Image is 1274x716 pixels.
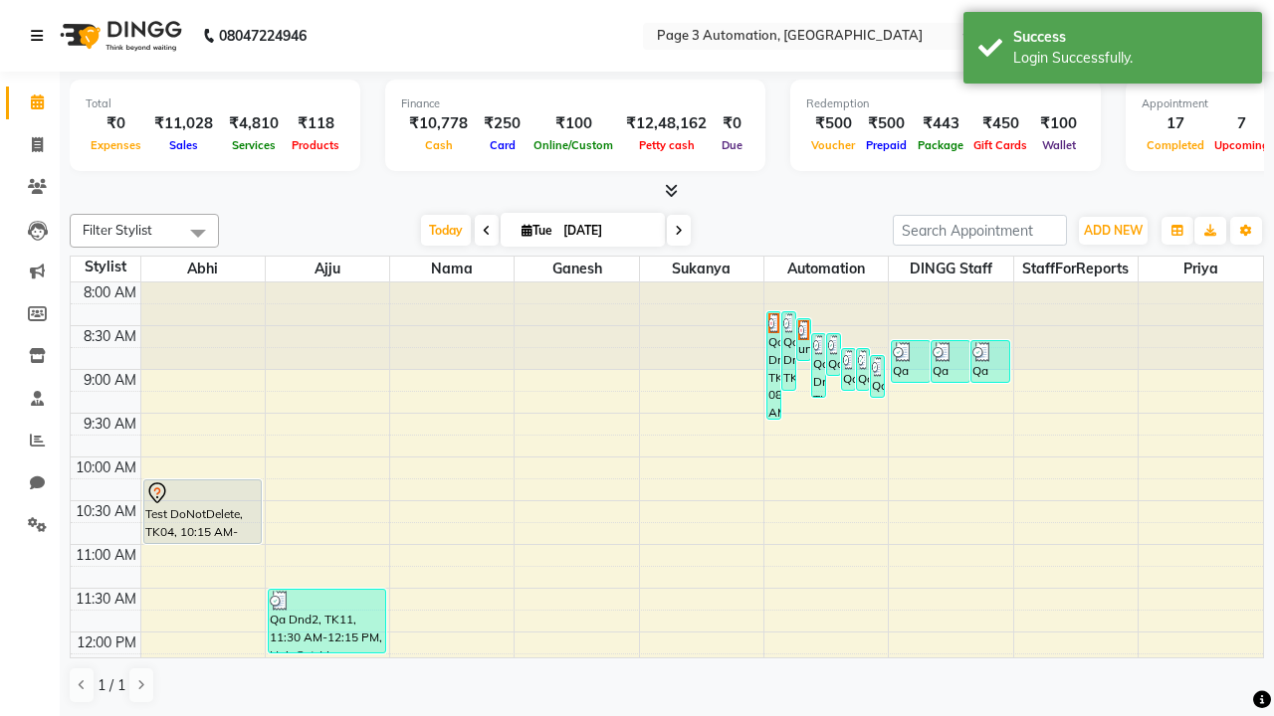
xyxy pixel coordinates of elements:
[529,112,618,135] div: ₹100
[80,414,140,435] div: 9:30 AM
[857,349,870,390] div: Qa Dnd2, TK26, 08:45 AM-09:15 AM, Hair Cut By Expert-Men
[141,257,265,281] span: Abhi
[72,545,140,566] div: 11:00 AM
[1142,138,1209,152] span: Completed
[1084,223,1143,238] span: ADD NEW
[219,8,307,64] b: 08047224946
[892,341,930,382] div: Qa Dnd2, TK21, 08:40 AM-09:10 AM, Hair Cut By Expert-Men
[80,282,140,303] div: 8:00 AM
[266,257,389,281] span: Ajju
[72,589,140,610] div: 11:30 AM
[227,138,281,152] span: Services
[144,480,261,543] div: Test DoNotDelete, TK04, 10:15 AM-11:00 AM, Hair Cut-Men
[860,112,913,135] div: ₹500
[812,334,825,397] div: Qa Dnd2, TK28, 08:35 AM-09:20 AM, Hair Cut-Men
[932,341,969,382] div: Qa Dnd2, TK22, 08:40 AM-09:10 AM, Hair Cut By Expert-Men
[871,356,884,397] div: Qa Dnd2, TK27, 08:50 AM-09:20 AM, Hair Cut By Expert-Men
[806,95,1085,112] div: Redemption
[517,223,557,238] span: Tue
[86,95,344,112] div: Total
[634,138,700,152] span: Petty cash
[1209,138,1274,152] span: Upcoming
[72,501,140,522] div: 10:30 AM
[71,257,140,277] div: Stylist
[913,138,968,152] span: Package
[72,457,140,478] div: 10:00 AM
[1139,257,1263,281] span: Priya
[861,138,912,152] span: Prepaid
[98,675,125,696] span: 1 / 1
[86,138,146,152] span: Expenses
[287,138,344,152] span: Products
[515,257,638,281] span: Ganesh
[717,138,747,152] span: Due
[73,632,140,653] div: 12:00 PM
[640,257,763,281] span: Sukanya
[51,8,187,64] img: logo
[221,112,287,135] div: ₹4,810
[889,257,1012,281] span: DINGG Staff
[1142,112,1209,135] div: 17
[842,349,855,390] div: Qa Dnd2, TK25, 08:45 AM-09:15 AM, Hair Cut By Expert-Men
[913,112,968,135] div: ₹443
[86,112,146,135] div: ₹0
[401,112,476,135] div: ₹10,778
[1013,48,1247,69] div: Login Successfully.
[1014,257,1138,281] span: StaffForReports
[146,112,221,135] div: ₹11,028
[782,312,795,390] div: Qa Dnd2, TK24, 08:20 AM-09:15 AM, Special Hair Wash- Men
[827,334,840,375] div: Qa Dnd2, TK20, 08:35 AM-09:05 AM, Hair cut Below 12 years (Boy)
[420,138,458,152] span: Cash
[1013,27,1247,48] div: Success
[715,112,749,135] div: ₹0
[485,138,521,152] span: Card
[83,222,152,238] span: Filter Stylist
[968,112,1032,135] div: ₹450
[269,590,385,652] div: Qa Dnd2, TK11, 11:30 AM-12:15 PM, Hair Cut-Men
[1037,138,1081,152] span: Wallet
[1209,112,1274,135] div: 7
[80,370,140,391] div: 9:00 AM
[618,112,715,135] div: ₹12,48,162
[968,138,1032,152] span: Gift Cards
[893,215,1067,246] input: Search Appointment
[421,215,471,246] span: Today
[764,257,888,281] span: Automation
[401,95,749,112] div: Finance
[767,312,780,419] div: Qa Dnd2, TK19, 08:20 AM-09:35 AM, Hair Cut By Expert-Men,Hair Cut-Men
[529,138,618,152] span: Online/Custom
[80,326,140,347] div: 8:30 AM
[164,138,203,152] span: Sales
[557,216,657,246] input: 2025-09-02
[971,341,1009,382] div: Qa Dnd2, TK23, 08:40 AM-09:10 AM, Hair cut Below 12 years (Boy)
[390,257,514,281] span: Nama
[476,112,529,135] div: ₹250
[806,138,860,152] span: Voucher
[1032,112,1085,135] div: ₹100
[797,319,810,360] div: undefined, TK18, 08:25 AM-08:55 AM, Hair cut Below 12 years (Boy)
[1079,217,1148,245] button: ADD NEW
[287,112,344,135] div: ₹118
[806,112,860,135] div: ₹500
